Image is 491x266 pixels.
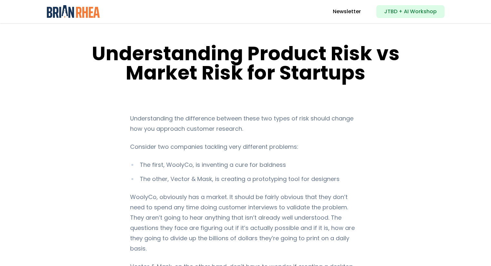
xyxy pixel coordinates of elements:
h1: Understanding Product Risk vs Market Risk for Startups [82,44,409,82]
li: The first, WoolyCo, is inventing a cure for baldness [130,160,361,170]
li: The other, Vector & Mask, is creating a prototyping tool for designers [130,174,361,184]
p: Consider two companies tackling very different problems: [130,142,361,152]
a: JTBD + AI Workshop [376,5,445,18]
img: Brian Rhea [47,5,100,18]
p: Understanding the difference between these two types of risk should change how you approach custo... [130,113,361,134]
p: WoolyCo, obviously has a market. It should be fairly obvious that they don’t need to spend any ti... [130,192,361,254]
a: Newsletter [333,8,361,15]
